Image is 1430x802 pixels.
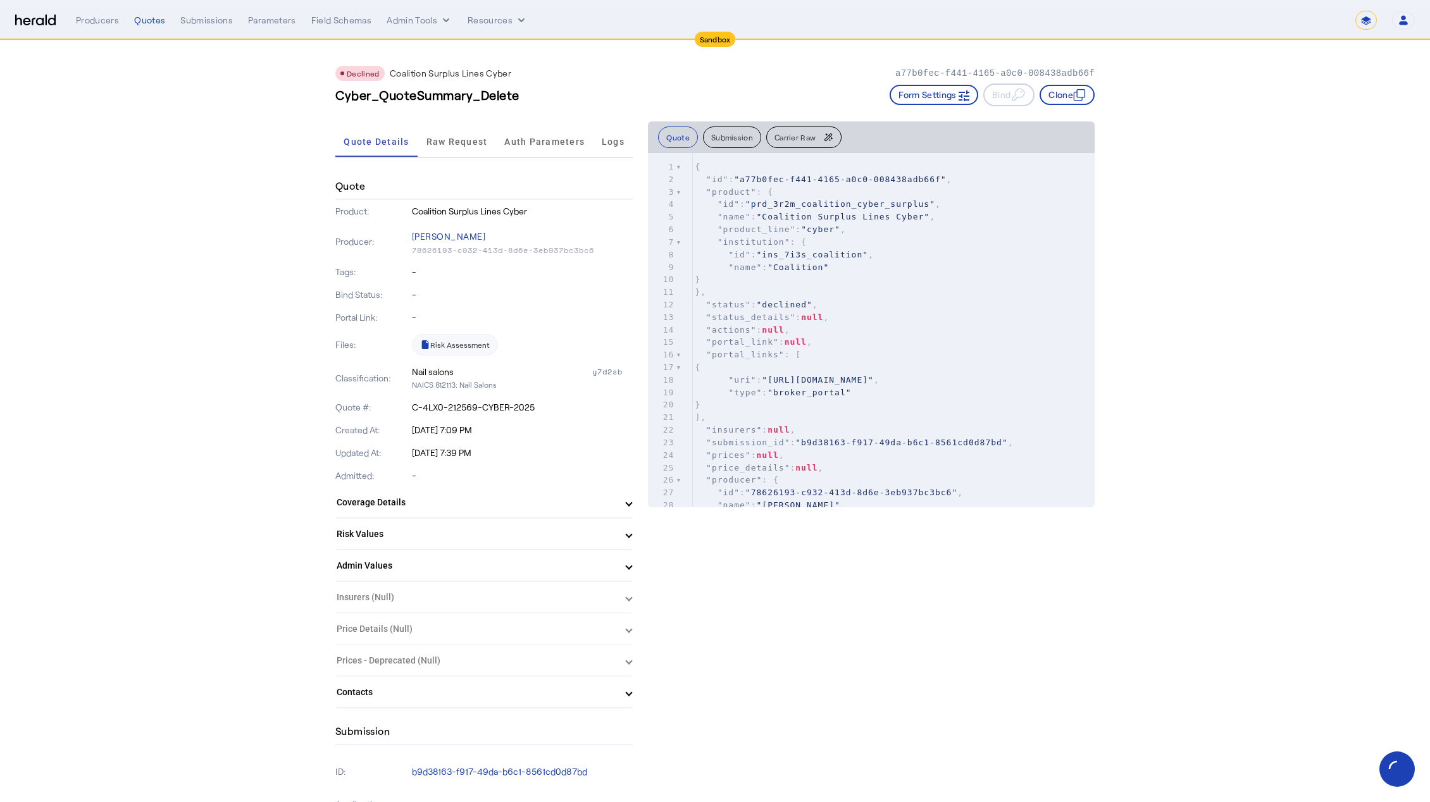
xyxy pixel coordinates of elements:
[648,411,676,424] div: 21
[795,463,818,472] span: null
[311,14,372,27] div: Field Schemas
[695,225,845,234] span: : ,
[734,175,946,184] span: "a77b0fec-f441-4165-a0c0-008438adb66f"
[706,325,756,335] span: "actions"
[648,286,676,299] div: 11
[706,350,785,359] span: "portal_links"
[335,372,409,385] p: Classification:
[703,126,761,148] button: Submission
[695,312,829,322] span: : ,
[706,450,751,460] span: "prices"
[648,273,676,286] div: 10
[695,262,829,272] span: :
[718,212,751,221] span: "name"
[695,500,845,510] span: : ,
[426,137,488,146] span: Raw Request
[344,137,409,146] span: Quote Details
[706,425,762,435] span: "insurers"
[695,250,874,259] span: : ,
[762,375,874,385] span: "[URL][DOMAIN_NAME]"
[706,337,779,347] span: "portal_link"
[335,338,409,351] p: Files:
[648,361,676,374] div: 17
[695,412,706,422] span: ],
[695,300,818,309] span: : ,
[592,366,633,378] div: y7d2sb
[695,463,823,472] span: : ,
[335,178,365,194] h4: Quote
[648,236,676,249] div: 7
[757,450,779,460] span: null
[718,488,740,497] span: "id"
[706,187,756,197] span: "product"
[695,375,879,385] span: : ,
[695,388,851,397] span: :
[695,475,779,484] span: : {
[134,14,165,27] div: Quotes
[695,162,700,171] span: {
[706,475,762,484] span: "producer"
[648,424,676,436] div: 22
[335,550,633,581] mat-expansion-panel-header: Admin Values
[706,175,728,184] span: "id"
[695,488,963,497] span: : ,
[648,186,676,199] div: 3
[648,153,1095,507] herald-code-block: quote
[766,126,842,148] button: Carrier Raw
[602,137,625,146] span: Logs
[695,32,736,47] div: Sandbox
[768,388,851,397] span: "broker_portal"
[412,401,633,414] p: C-4LX0-212569-CYBER-2025
[648,211,676,223] div: 5
[757,250,869,259] span: "ins_7i3s_coalition"
[983,83,1035,106] button: Bind
[335,86,519,104] h3: Cyber_QuoteSummary_Delete
[648,436,676,449] div: 23
[335,205,409,218] p: Product:
[180,14,233,27] div: Submissions
[695,175,952,184] span: : ,
[706,438,790,447] span: "submission_id"
[768,262,829,272] span: "Coalition"
[648,198,676,211] div: 4
[695,187,773,197] span: : {
[728,375,756,385] span: "uri"
[335,424,409,436] p: Created At:
[768,425,790,435] span: null
[795,438,1007,447] span: "b9d38163-f917-49da-b6c1-8561cd0d87bd"
[728,388,762,397] span: "type"
[695,199,940,209] span: : ,
[648,261,676,274] div: 9
[335,235,409,248] p: Producer:
[648,173,676,186] div: 2
[648,249,676,261] div: 8
[695,400,700,409] span: }
[337,496,616,509] mat-panel-title: Coverage Details
[335,401,409,414] p: Quote #:
[757,300,812,309] span: "declined"
[648,349,676,361] div: 16
[76,14,119,27] div: Producers
[412,228,633,245] p: [PERSON_NAME]
[347,69,380,78] span: Declined
[648,161,676,173] div: 1
[890,85,978,105] button: Form Settings
[757,500,840,510] span: "[PERSON_NAME]"
[412,469,633,482] p: -
[387,14,452,27] button: internal dropdown menu
[648,386,676,399] div: 19
[335,763,409,780] p: ID:
[695,350,801,359] span: : [
[337,527,616,541] mat-panel-title: Risk Values
[895,67,1095,80] p: a77b0fec-f441-4165-a0c0-008438adb66f
[412,334,498,355] a: Risk Assessment
[695,438,1013,447] span: : ,
[337,559,616,572] mat-panel-title: Admin Values
[412,378,633,391] p: NAICS 812113: Nail Salons
[335,487,633,517] mat-expansion-panel-header: Coverage Details
[412,245,633,256] p: 78626193-c932-413d-8d6e-3eb937bc3bc6
[695,275,700,284] span: }
[718,199,740,209] span: "id"
[648,299,676,311] div: 12
[335,447,409,459] p: Updated At:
